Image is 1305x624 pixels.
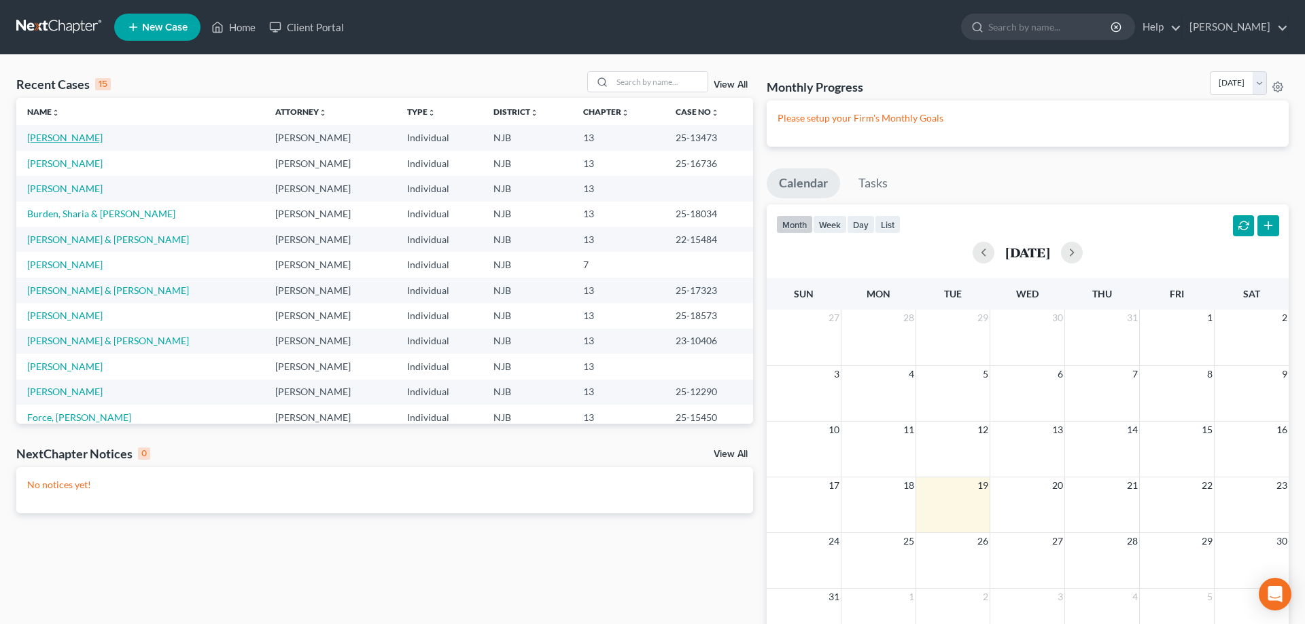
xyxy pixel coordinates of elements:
[827,310,841,326] span: 27
[846,168,900,198] a: Tasks
[1206,589,1214,605] span: 5
[396,303,483,328] td: Individual
[27,132,103,143] a: [PERSON_NAME]
[396,125,483,150] td: Individual
[847,215,875,234] button: day
[665,329,753,354] td: 23-10406
[981,366,990,382] span: 5
[1281,310,1289,326] span: 2
[665,380,753,405] td: 25-12290
[1183,15,1288,39] a: [PERSON_NAME]
[16,76,111,92] div: Recent Cases
[1016,288,1039,299] span: Wed
[714,449,748,459] a: View All
[1243,288,1260,299] span: Sat
[665,125,753,150] td: 25-13473
[1170,288,1184,299] span: Fri
[1056,366,1064,382] span: 6
[483,329,573,354] td: NJB
[483,354,573,379] td: NJB
[665,278,753,303] td: 25-17323
[483,303,573,328] td: NJB
[976,477,990,494] span: 19
[612,72,708,92] input: Search by name...
[621,109,629,117] i: unfold_more
[27,411,131,423] a: Force, [PERSON_NAME]
[1275,477,1289,494] span: 23
[483,176,573,201] td: NJB
[1126,477,1139,494] span: 21
[867,288,890,299] span: Mon
[1131,589,1139,605] span: 4
[827,533,841,549] span: 24
[1005,245,1050,259] h2: [DATE]
[396,380,483,405] td: Individual
[205,15,262,39] a: Home
[27,234,189,245] a: [PERSON_NAME] & [PERSON_NAME]
[1275,533,1289,549] span: 30
[27,386,103,397] a: [PERSON_NAME]
[264,151,396,176] td: [PERSON_NAME]
[907,366,916,382] span: 4
[1051,422,1064,438] span: 13
[396,278,483,303] td: Individual
[665,227,753,252] td: 22-15484
[778,111,1278,125] p: Please setup your Firm's Monthly Goals
[264,380,396,405] td: [PERSON_NAME]
[319,109,327,117] i: unfold_more
[264,252,396,277] td: [PERSON_NAME]
[1281,366,1289,382] span: 9
[27,208,175,219] a: Burden, Sharia & [PERSON_NAME]
[1126,422,1139,438] span: 14
[572,405,664,430] td: 13
[264,354,396,379] td: [PERSON_NAME]
[396,252,483,277] td: Individual
[396,202,483,227] td: Individual
[483,227,573,252] td: NJB
[976,422,990,438] span: 12
[1051,310,1064,326] span: 30
[1056,589,1064,605] span: 3
[976,310,990,326] span: 29
[902,533,916,549] span: 25
[483,252,573,277] td: NJB
[944,288,962,299] span: Tue
[396,176,483,201] td: Individual
[27,183,103,194] a: [PERSON_NAME]
[530,109,538,117] i: unfold_more
[428,109,436,117] i: unfold_more
[572,202,664,227] td: 13
[16,445,150,462] div: NextChapter Notices
[483,151,573,176] td: NJB
[1200,533,1214,549] span: 29
[27,285,189,296] a: [PERSON_NAME] & [PERSON_NAME]
[665,151,753,176] td: 25-16736
[27,107,60,117] a: Nameunfold_more
[902,477,916,494] span: 18
[907,589,916,605] span: 1
[483,278,573,303] td: NJB
[264,329,396,354] td: [PERSON_NAME]
[262,15,351,39] a: Client Portal
[572,303,664,328] td: 13
[833,366,841,382] span: 3
[264,125,396,150] td: [PERSON_NAME]
[902,310,916,326] span: 28
[27,361,103,372] a: [PERSON_NAME]
[27,158,103,169] a: [PERSON_NAME]
[572,252,664,277] td: 7
[27,310,103,321] a: [PERSON_NAME]
[1092,288,1112,299] span: Thu
[976,533,990,549] span: 26
[407,107,436,117] a: Typeunfold_more
[665,405,753,430] td: 25-15450
[827,477,841,494] span: 17
[396,329,483,354] td: Individual
[1126,533,1139,549] span: 28
[1131,366,1139,382] span: 7
[572,329,664,354] td: 13
[264,227,396,252] td: [PERSON_NAME]
[572,380,664,405] td: 13
[767,79,863,95] h3: Monthly Progress
[264,176,396,201] td: [PERSON_NAME]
